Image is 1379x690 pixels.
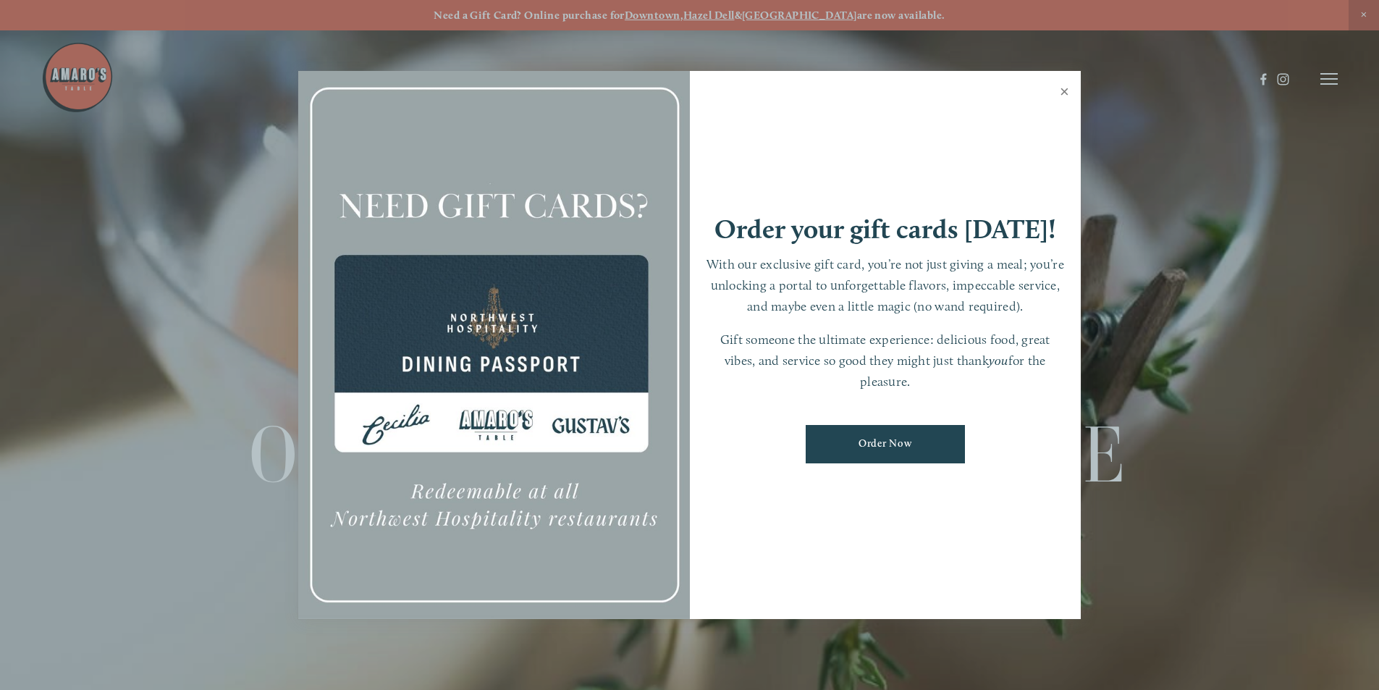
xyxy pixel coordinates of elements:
a: Close [1050,73,1079,114]
p: Gift someone the ultimate experience: delicious food, great vibes, and service so good they might... [704,329,1067,392]
p: With our exclusive gift card, you’re not just giving a meal; you’re unlocking a portal to unforge... [704,254,1067,316]
a: Order Now [806,425,965,463]
h1: Order your gift cards [DATE]! [714,216,1056,243]
em: you [989,353,1008,368]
